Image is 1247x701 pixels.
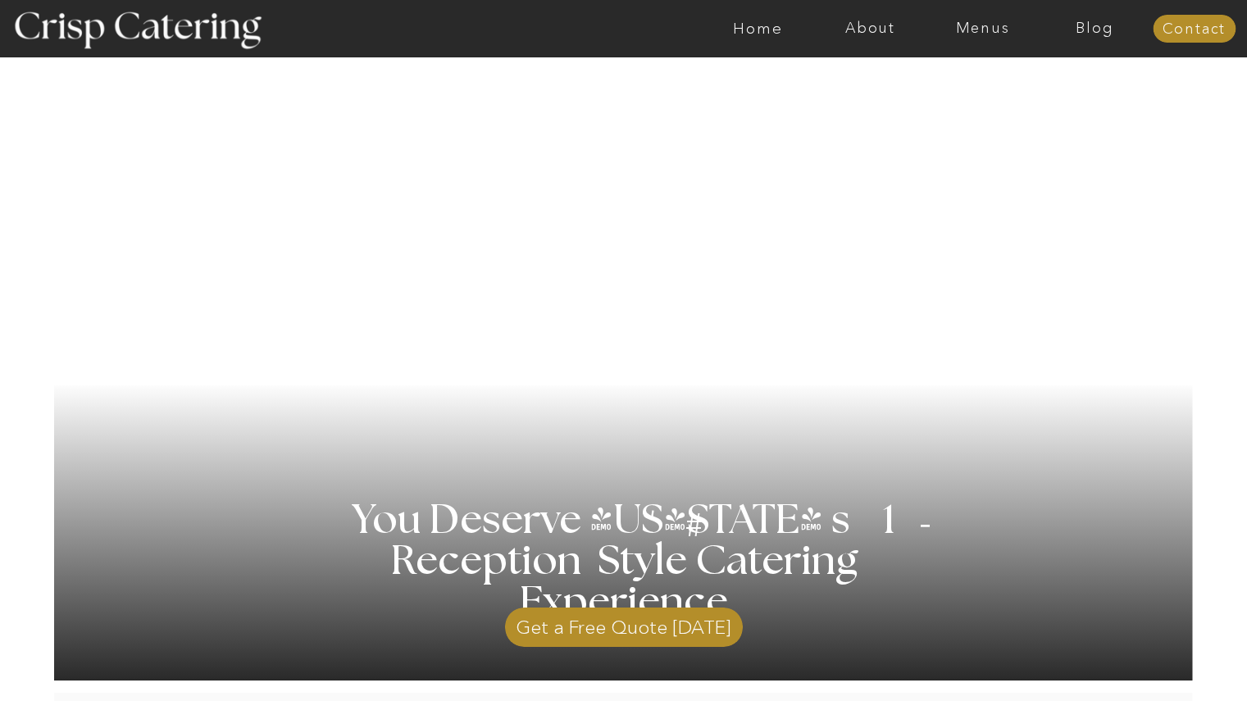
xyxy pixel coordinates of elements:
iframe: podium webchat widget bubble [1083,619,1247,701]
a: Contact [1153,21,1236,38]
a: Blog [1039,20,1151,37]
a: Get a Free Quote [DATE] [505,599,743,647]
a: About [814,20,926,37]
h3: ' [619,501,686,542]
h3: ' [888,481,935,575]
h3: # [649,509,743,557]
h1: You Deserve [US_STATE] s 1 Reception Style Catering Experience [295,500,953,623]
a: Menus [926,20,1039,37]
a: Home [702,20,814,37]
